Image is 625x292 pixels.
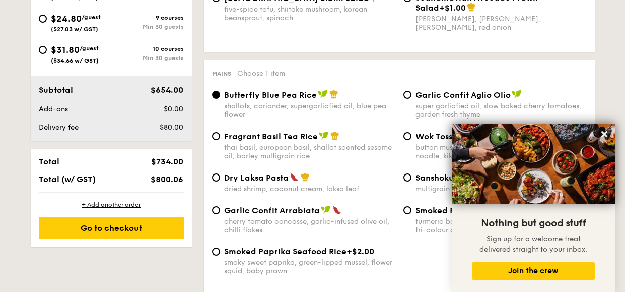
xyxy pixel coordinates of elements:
span: Garlic Confit Arrabiata [224,206,320,215]
div: thai basil, european basil, shallot scented sesame oil, barley multigrain rice [224,143,395,160]
span: Garlic Confit Aglio Olio [415,90,511,100]
img: icon-chef-hat.a58ddaea.svg [301,172,310,182]
div: button mushroom, tricolour capsicum, cripsy egg noodle, kikkoman, super garlicfied oil [415,143,587,160]
div: smoky sweet paprika, green-lipped mussel, flower squid, baby prawn [224,258,395,275]
input: Garlic Confit Aglio Oliosuper garlicfied oil, slow baked cherry tomatoes, garden fresh thyme [403,91,411,99]
div: super garlicfied oil, slow baked cherry tomatoes, garden fresh thyme [415,102,587,119]
div: 10 courses [111,45,184,52]
span: +$2.00 [346,247,374,256]
button: Join the crew [472,262,595,280]
div: [PERSON_NAME], [PERSON_NAME], [PERSON_NAME], red onion [415,15,587,32]
span: ($27.03 w/ GST) [51,26,98,33]
img: icon-spicy.37a8142b.svg [332,205,341,214]
img: icon-vegan.f8ff3823.svg [319,131,329,140]
span: Butterfly Blue Pea Rice [224,90,317,100]
span: $0.00 [164,105,183,113]
span: +$1.00 [439,3,466,13]
span: Choose 1 item [237,69,285,78]
div: dried shrimp, coconut cream, laksa leaf [224,185,395,193]
span: Dry Laksa Pasta [224,173,289,183]
span: ($34.66 w/ GST) [51,57,99,64]
button: Close [596,126,612,142]
div: 9 courses [111,14,184,21]
span: $31.80 [51,44,80,55]
input: $24.80/guest($27.03 w/ GST)9 coursesMin 30 guests [39,15,47,23]
input: Fragrant Basil Tea Ricethai basil, european basil, shallot scented sesame oil, barley multigrain ... [212,132,220,140]
span: $24.80 [51,13,82,24]
img: icon-chef-hat.a58ddaea.svg [329,90,338,99]
span: $654.00 [151,85,183,95]
div: shallots, coriander, supergarlicfied oil, blue pea flower [224,102,395,119]
input: $31.80/guest($34.66 w/ GST)10 coursesMin 30 guests [39,46,47,54]
img: icon-vegan.f8ff3823.svg [318,90,328,99]
span: Sanshoku Steamed Rice [415,173,512,183]
span: Smoked Paprika Seafood Rice [224,247,346,256]
span: Smoked Paprika Rice [415,206,502,215]
div: multigrain rice, roasted black soybean [415,185,587,193]
img: icon-spicy.37a8142b.svg [290,172,299,182]
img: icon-chef-hat.a58ddaea.svg [467,3,476,12]
span: Mains [212,70,231,77]
span: Fragrant Basil Tea Rice [224,132,318,141]
div: five-spice tofu, shiitake mushroom, korean beansprout, spinach [224,5,395,22]
div: turmeric baked [PERSON_NAME] sweet paprika, tri-colour capsicum [415,217,587,235]
span: /guest [80,45,99,52]
input: Smoked Paprika Riceturmeric baked [PERSON_NAME] sweet paprika, tri-colour capsicum [403,206,411,214]
div: Min 30 guests [111,23,184,30]
div: Go to checkout [39,217,184,239]
input: Dry Laksa Pastadried shrimp, coconut cream, laksa leaf [212,173,220,182]
img: icon-vegan.f8ff3823.svg [321,205,331,214]
input: Garlic Confit Arrabiatacherry tomato concasse, garlic-infused olive oil, chilli flakes [212,206,220,214]
img: icon-chef-hat.a58ddaea.svg [330,131,339,140]
span: Nothing but good stuff [481,217,586,229]
span: Sign up for a welcome treat delivered straight to your inbox. [479,235,587,254]
input: Sanshoku Steamed Ricemultigrain rice, roasted black soybean [403,173,411,182]
img: DSC07876-Edit02-Large.jpeg [452,124,615,204]
input: Wok Tossed Chow Meinbutton mushroom, tricolour capsicum, cripsy egg noodle, kikkoman, super garli... [403,132,411,140]
span: $800.06 [151,174,183,184]
span: Total [39,157,59,166]
div: Min 30 guests [111,54,184,62]
input: Butterfly Blue Pea Riceshallots, coriander, supergarlicfied oil, blue pea flower [212,91,220,99]
span: $80.00 [160,123,183,132]
span: Subtotal [39,85,73,95]
div: cherry tomato concasse, garlic-infused olive oil, chilli flakes [224,217,395,235]
div: + Add another order [39,201,184,209]
span: Delivery fee [39,123,79,132]
span: Total (w/ GST) [39,174,96,184]
span: Add-ons [39,105,68,113]
span: $734.00 [151,157,183,166]
img: icon-vegan.f8ff3823.svg [512,90,522,99]
input: Smoked Paprika Seafood Rice+$2.00smoky sweet paprika, green-lipped mussel, flower squid, baby prawn [212,248,220,256]
span: Wok Tossed Chow Mein [415,132,510,141]
span: /guest [82,14,101,21]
